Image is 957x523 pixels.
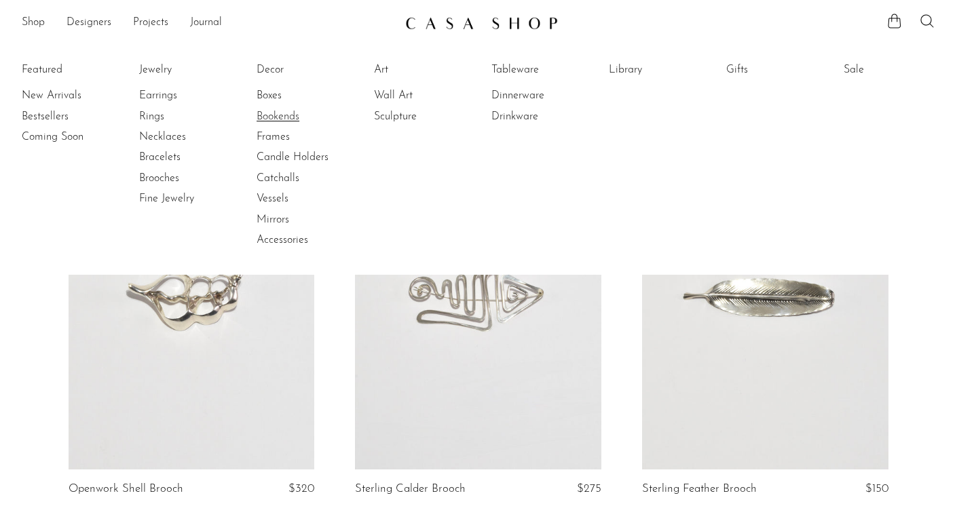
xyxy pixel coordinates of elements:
[844,60,945,85] ul: Sale
[139,88,241,103] a: Earrings
[374,88,476,103] a: Wall Art
[22,130,124,144] a: Coming Soon
[374,60,476,127] ul: Art
[257,171,358,186] a: Catchalls
[22,12,394,35] nav: Desktop navigation
[190,14,222,32] a: Journal
[257,212,358,227] a: Mirrors
[22,109,124,124] a: Bestsellers
[257,60,358,251] ul: Decor
[642,483,757,495] a: Sterling Feather Brooch
[139,109,241,124] a: Rings
[22,85,124,147] ul: Featured
[257,88,358,103] a: Boxes
[577,483,601,495] span: $275
[257,233,358,248] a: Accessories
[257,191,358,206] a: Vessels
[67,14,111,32] a: Designers
[609,60,711,85] ul: Library
[22,14,45,32] a: Shop
[22,12,394,35] ul: NEW HEADER MENU
[139,191,241,206] a: Fine Jewelry
[726,62,828,77] a: Gifts
[139,171,241,186] a: Brooches
[491,62,593,77] a: Tableware
[374,109,476,124] a: Sculpture
[844,62,945,77] a: Sale
[257,109,358,124] a: Bookends
[257,62,358,77] a: Decor
[491,60,593,127] ul: Tableware
[726,60,828,85] ul: Gifts
[139,150,241,165] a: Bracelets
[133,14,168,32] a: Projects
[374,62,476,77] a: Art
[491,109,593,124] a: Drinkware
[257,130,358,144] a: Frames
[22,88,124,103] a: New Arrivals
[865,483,888,495] span: $150
[139,60,241,210] ul: Jewelry
[139,62,241,77] a: Jewelry
[609,62,711,77] a: Library
[288,483,314,495] span: $320
[69,483,183,495] a: Openwork Shell Brooch
[355,483,466,495] a: Sterling Calder Brooch
[491,88,593,103] a: Dinnerware
[139,130,241,144] a: Necklaces
[257,150,358,165] a: Candle Holders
